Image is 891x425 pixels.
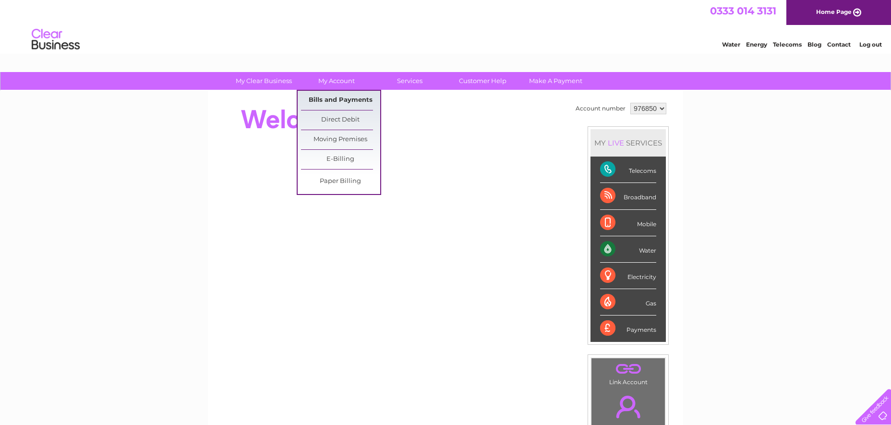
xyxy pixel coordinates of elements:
div: Telecoms [600,157,656,183]
div: MY SERVICES [590,129,666,157]
a: Log out [859,41,882,48]
div: Gas [600,289,656,316]
a: Energy [746,41,767,48]
div: Clear Business is a trading name of Verastar Limited (registered in [GEOGRAPHIC_DATA] No. 3667643... [219,5,673,47]
div: Electricity [600,263,656,289]
a: . [594,390,662,424]
a: Bills and Payments [301,91,380,110]
div: Broadband [600,183,656,209]
a: Services [370,72,449,90]
a: 0333 014 3131 [710,5,776,17]
div: Mobile [600,210,656,236]
a: Blog [807,41,821,48]
a: Telecoms [773,41,802,48]
div: Water [600,236,656,263]
a: Customer Help [443,72,522,90]
a: Contact [827,41,851,48]
a: Direct Debit [301,110,380,130]
a: Make A Payment [516,72,595,90]
a: Water [722,41,740,48]
a: E-Billing [301,150,380,169]
a: My Account [297,72,376,90]
a: . [594,361,662,377]
a: Paper Billing [301,172,380,191]
div: LIVE [606,138,626,147]
a: Moving Premises [301,130,380,149]
td: Account number [573,100,628,117]
td: Link Account [591,358,665,388]
img: logo.png [31,25,80,54]
div: Payments [600,316,656,341]
a: My Clear Business [224,72,303,90]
